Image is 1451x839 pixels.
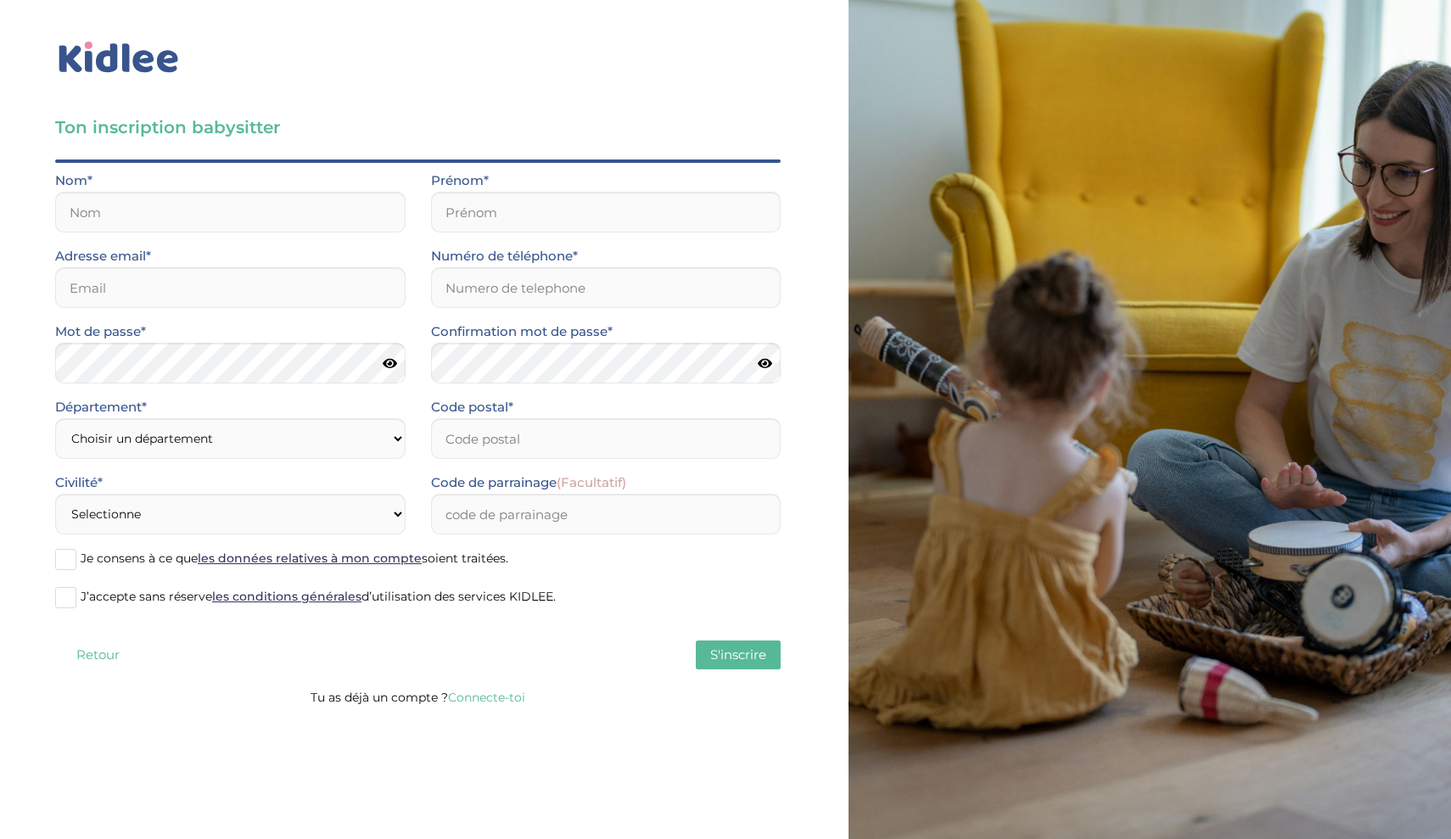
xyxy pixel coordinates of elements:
[431,267,782,308] input: Numero de telephone
[55,686,781,708] p: Tu as déjà un compte ?
[55,321,146,343] label: Mot de passe*
[81,551,508,566] span: Je consens à ce que soient traitées.
[55,640,140,669] button: Retour
[431,472,626,494] label: Code de parrainage
[198,551,422,566] a: les données relatives à mon compte
[696,640,781,669] button: S'inscrire
[212,589,361,604] a: les conditions générales
[55,115,781,139] h3: Ton inscription babysitter
[55,38,182,77] img: logo_kidlee_bleu
[431,245,578,267] label: Numéro de téléphone*
[557,474,626,490] span: (Facultatif)
[448,690,525,705] a: Connecte-toi
[55,472,103,494] label: Civilité*
[431,418,782,459] input: Code postal
[431,396,513,418] label: Code postal*
[431,170,489,192] label: Prénom*
[55,192,406,232] input: Nom
[710,646,766,663] span: S'inscrire
[55,267,406,308] input: Email
[55,245,151,267] label: Adresse email*
[55,396,147,418] label: Département*
[431,192,782,232] input: Prénom
[81,589,556,604] span: J’accepte sans réserve d’utilisation des services KIDLEE.
[431,321,613,343] label: Confirmation mot de passe*
[431,494,782,534] input: code de parrainage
